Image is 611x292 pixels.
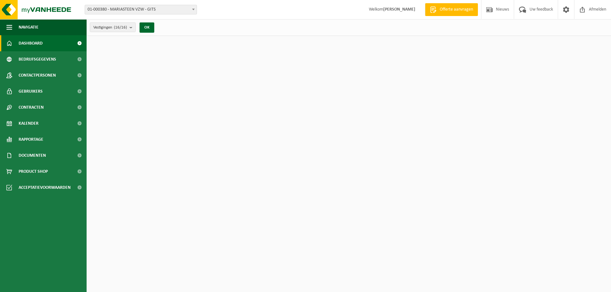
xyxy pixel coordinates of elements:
[19,19,38,35] span: Navigatie
[19,35,43,51] span: Dashboard
[140,22,154,33] button: OK
[19,179,71,196] span: Acceptatievoorwaarden
[93,23,127,32] span: Vestigingen
[19,83,43,99] span: Gebruikers
[19,99,44,115] span: Contracten
[19,51,56,67] span: Bedrijfsgegevens
[19,131,43,147] span: Rapportage
[19,147,46,163] span: Documenten
[85,5,197,14] span: 01-000380 - MARIASTEEN VZW - GITS
[19,67,56,83] span: Contactpersonen
[19,115,38,131] span: Kalender
[90,22,136,32] button: Vestigingen(16/16)
[383,7,415,12] strong: [PERSON_NAME]
[438,6,475,13] span: Offerte aanvragen
[425,3,478,16] a: Offerte aanvragen
[19,163,48,179] span: Product Shop
[114,25,127,29] count: (16/16)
